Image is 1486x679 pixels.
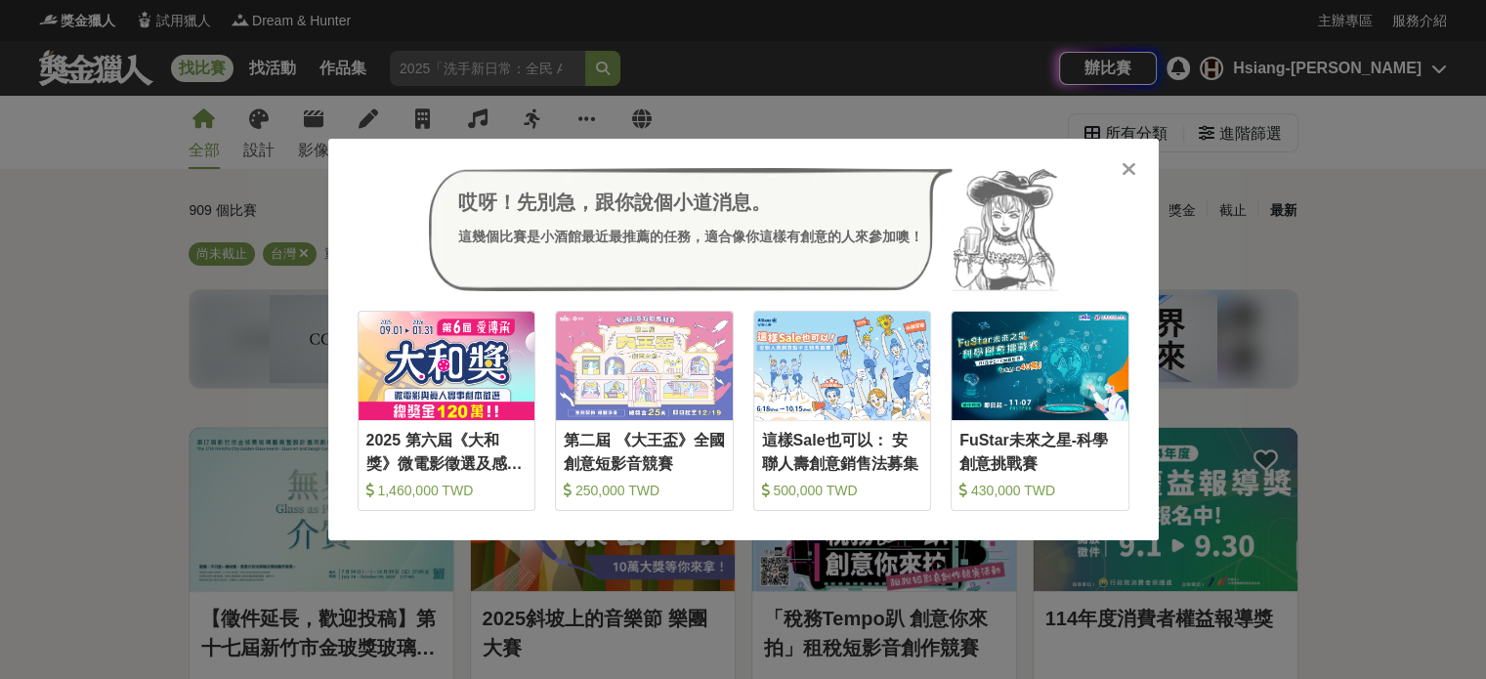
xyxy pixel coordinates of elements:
[762,429,923,473] div: 這樣Sale也可以： 安聯人壽創意銷售法募集
[555,311,734,511] a: Cover Image第二屆 《大王盃》全國創意短影音競賽 250,000 TWD
[753,311,932,511] a: Cover Image這樣Sale也可以： 安聯人壽創意銷售法募集 500,000 TWD
[762,481,923,500] div: 500,000 TWD
[359,312,535,420] img: Cover Image
[952,312,1128,420] img: Cover Image
[959,481,1121,500] div: 430,000 TWD
[564,481,725,500] div: 250,000 TWD
[951,311,1129,511] a: Cover ImageFuStar未來之星-科學創意挑戰賽 430,000 TWD
[366,481,528,500] div: 1,460,000 TWD
[564,429,725,473] div: 第二屆 《大王盃》全國創意短影音競賽
[953,168,1058,291] img: Avatar
[366,429,528,473] div: 2025 第六屆《大和獎》微電影徵選及感人實事分享
[959,429,1121,473] div: FuStar未來之星-科學創意挑戰賽
[556,312,733,420] img: Cover Image
[458,188,923,217] div: 哎呀！先別急，跟你說個小道消息。
[754,312,931,420] img: Cover Image
[358,311,536,511] a: Cover Image2025 第六屆《大和獎》微電影徵選及感人實事分享 1,460,000 TWD
[458,227,923,247] div: 這幾個比賽是小酒館最近最推薦的任務，適合像你這樣有創意的人來參加噢！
